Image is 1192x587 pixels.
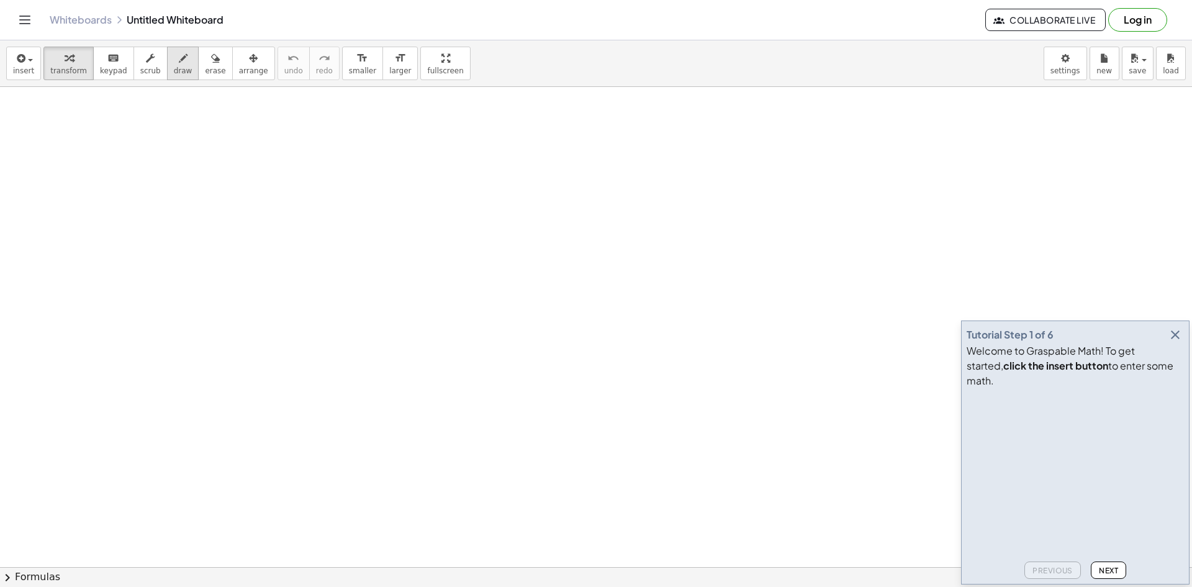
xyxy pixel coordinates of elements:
button: Next [1091,562,1126,579]
a: Whiteboards [50,14,112,26]
button: format_sizelarger [382,47,418,80]
span: new [1096,66,1112,75]
span: keypad [100,66,127,75]
button: transform [43,47,94,80]
button: arrange [232,47,275,80]
span: load [1163,66,1179,75]
button: draw [167,47,199,80]
button: keyboardkeypad [93,47,134,80]
div: Welcome to Graspable Math! To get started, to enter some math. [967,344,1184,388]
span: fullscreen [427,66,463,75]
button: save [1122,47,1154,80]
span: Next [1099,566,1118,575]
span: settings [1050,66,1080,75]
button: scrub [133,47,168,80]
span: arrange [239,66,268,75]
span: transform [50,66,87,75]
button: Collaborate Live [985,9,1106,31]
span: insert [13,66,34,75]
button: load [1156,47,1186,80]
i: format_size [394,51,406,66]
span: Collaborate Live [996,14,1095,25]
span: draw [174,66,192,75]
button: Log in [1108,8,1167,32]
button: fullscreen [420,47,470,80]
span: erase [205,66,225,75]
i: undo [287,51,299,66]
span: scrub [140,66,161,75]
i: redo [318,51,330,66]
button: settings [1044,47,1087,80]
i: keyboard [107,51,119,66]
button: Toggle navigation [15,10,35,30]
span: undo [284,66,303,75]
span: save [1129,66,1146,75]
button: insert [6,47,41,80]
button: undoundo [278,47,310,80]
button: erase [198,47,232,80]
span: larger [389,66,411,75]
span: smaller [349,66,376,75]
button: format_sizesmaller [342,47,383,80]
button: new [1090,47,1119,80]
div: Tutorial Step 1 of 6 [967,327,1054,342]
i: format_size [356,51,368,66]
b: click the insert button [1003,359,1108,372]
button: redoredo [309,47,340,80]
span: redo [316,66,333,75]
